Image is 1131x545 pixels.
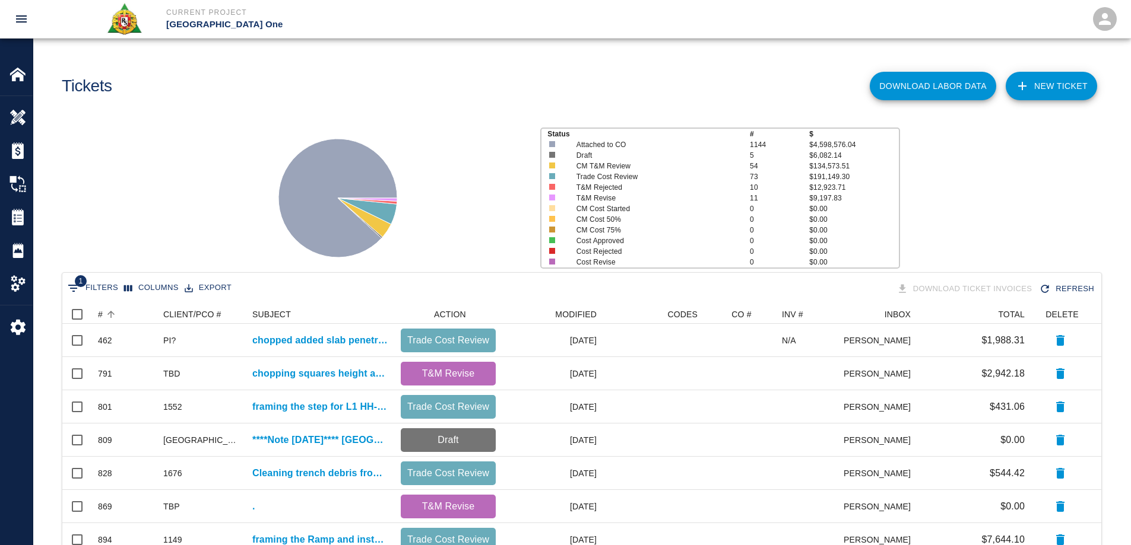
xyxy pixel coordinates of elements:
div: TBP [163,501,180,512]
div: INV # [782,305,803,324]
div: 828 [98,467,112,479]
div: 1552 [163,401,182,413]
p: Attached to CO [576,139,733,150]
div: INBOX [844,305,917,324]
p: $0.00 [809,235,898,246]
div: SUBJECT [252,305,291,324]
p: Current Project [166,7,630,18]
div: CLIENT/PCO # [157,305,246,324]
div: 809 [98,434,112,446]
p: $4,598,576.04 [809,139,898,150]
div: # [92,305,157,324]
div: CODES [667,305,698,324]
a: ****Note [DATE]**** [GEOGRAPHIC_DATA] plant only supplied us with 18YDS an hr.... [252,433,389,447]
button: Refresh [1037,279,1099,299]
iframe: Chat Widget [1072,488,1131,545]
div: ACTION [395,305,502,324]
p: $0.00 [809,214,898,225]
div: [PERSON_NAME] [844,423,917,457]
a: chopping squares height and patching grouting surface for location: HHN4/L3- Col. L/15. [252,366,389,381]
p: $0.00 [809,246,898,257]
p: # [750,129,809,139]
div: [DATE] [502,324,603,357]
p: Trade Cost Review [576,171,733,182]
div: 869 [98,501,112,512]
span: 1 [75,275,87,287]
button: open drawer [7,5,36,33]
div: CO # [731,305,751,324]
div: [PERSON_NAME] [844,324,917,357]
p: 0 [750,225,809,235]
p: Cost Rejected [576,246,733,257]
div: CLIENT/PCO # [163,305,221,324]
a: Cleaning trench debris from others and placing concrete on strip of topping slab location: HHS4 L... [252,466,389,480]
p: 0 [750,246,809,257]
div: PI? [163,334,176,346]
div: TBD [163,368,180,380]
div: TOTAL [917,305,1031,324]
p: Draft [405,433,491,447]
div: [DATE] [502,490,603,523]
p: $12,923.71 [809,182,898,193]
div: DELETE [1031,305,1090,324]
h1: Tickets [62,77,112,96]
p: CM Cost Started [576,203,733,214]
button: Download Labor Data [870,72,996,100]
p: 73 [750,171,809,182]
div: Tickets download in groups of 15 [894,279,1037,299]
p: $0.00 [1000,499,1025,514]
div: # [98,305,103,324]
div: [DATE] [502,390,603,423]
button: Select columns [121,279,182,297]
div: Refresh the list [1037,279,1099,299]
a: framing the step for L1 HH-S4 spot Network 3. [252,400,389,414]
div: METZ [163,434,240,446]
p: $544.42 [990,466,1025,480]
div: SUBJECT [246,305,395,324]
p: [GEOGRAPHIC_DATA] One [166,18,630,31]
a: chopped added slab penetration [252,333,389,348]
p: 54 [750,161,809,171]
p: 1144 [750,139,809,150]
p: Trade Cost Review [405,333,491,348]
div: [PERSON_NAME] [844,390,917,423]
p: Cost Approved [576,235,733,246]
div: [PERSON_NAME] [844,357,917,390]
div: TOTAL [998,305,1025,324]
button: Sort [103,306,119,323]
p: $1,988.31 [981,333,1025,348]
p: . [252,499,255,514]
p: 0 [750,203,809,214]
p: 5 [750,150,809,161]
p: $191,149.30 [809,171,898,182]
div: CO # [704,305,776,324]
p: CM Cost 50% [576,214,733,225]
p: T&M Revise [405,499,491,514]
div: DELETE [1046,305,1078,324]
div: CODES [603,305,704,324]
p: Trade Cost Review [405,400,491,414]
div: [DATE] [502,457,603,490]
p: $2,942.18 [981,366,1025,381]
p: 0 [750,235,809,246]
div: 1676 [163,467,182,479]
div: MODIFIED [555,305,597,324]
p: $ [809,129,898,139]
div: 462 [98,334,112,346]
img: Roger & Sons Concrete [106,2,142,36]
p: 0 [750,257,809,267]
p: Cost Revise [576,257,733,267]
p: 0 [750,214,809,225]
div: INBOX [885,305,911,324]
p: $0.00 [809,203,898,214]
p: T&M Revise [576,193,733,203]
p: Trade Cost Review [405,466,491,480]
div: N/A [782,334,796,346]
a: NEW TICKET [1006,72,1097,100]
p: CM T&M Review [576,161,733,171]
